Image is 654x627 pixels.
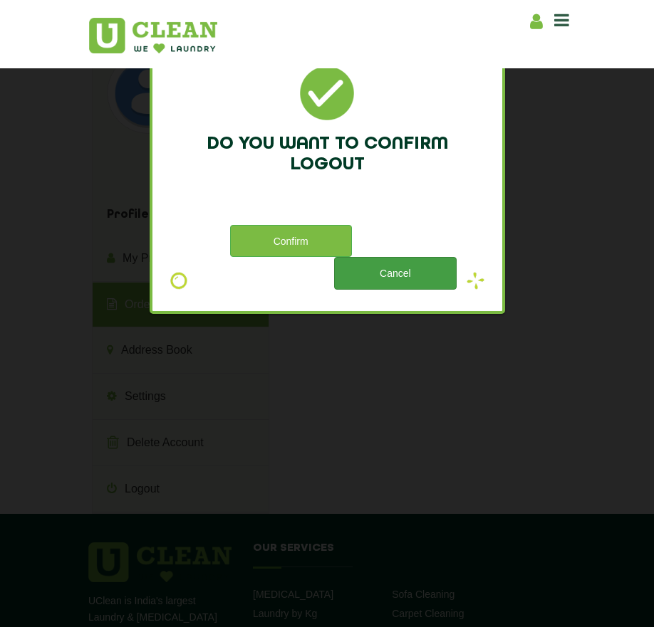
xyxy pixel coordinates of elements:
[467,272,484,290] img: Laundry wash and iron
[334,257,456,289] button: Cancel
[170,272,187,290] img: Laundry
[89,18,217,53] img: UClean Laundry and Dry Cleaning
[230,225,352,257] button: Confirm
[174,135,481,175] h1: Do you want to confirm logout
[300,66,354,120] img: confirm_pop_icon.png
